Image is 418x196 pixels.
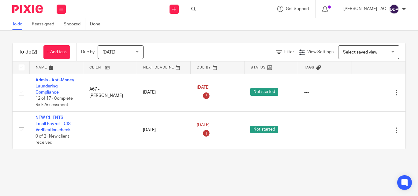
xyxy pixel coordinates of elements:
p: [PERSON_NAME] - AC [343,6,386,12]
img: svg%3E [389,4,399,14]
span: [DATE] [197,85,210,90]
span: View Settings [307,50,334,54]
span: [DATE] [197,123,210,128]
span: Tags [304,66,315,69]
td: [DATE] [137,111,191,149]
td: [DATE] [137,74,191,111]
span: Not started [250,126,278,133]
a: NEW CLIENTS - Email Payroll - CIS Verification check [35,116,71,132]
span: 12 of 17 · Complete Risk Assessment [35,97,73,107]
td: A67 - [PERSON_NAME] [83,74,137,111]
a: Snoozed [64,18,85,30]
a: + Add task [43,45,70,59]
span: Select saved view [343,50,377,54]
span: (2) [32,50,37,54]
a: Admin - Anti-Money Laundering Compliance [35,78,74,95]
h1: To do [19,49,37,55]
a: To do [12,18,27,30]
span: Filter [284,50,294,54]
span: Get Support [286,7,309,11]
img: Pixie [12,5,43,13]
div: --- [304,89,346,95]
div: --- [304,127,346,133]
a: Reassigned [32,18,59,30]
span: Not started [250,88,278,96]
a: Done [90,18,105,30]
p: Due by [81,49,95,55]
span: [DATE] [103,50,115,54]
span: 0 of 2 · New client received [35,134,69,145]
